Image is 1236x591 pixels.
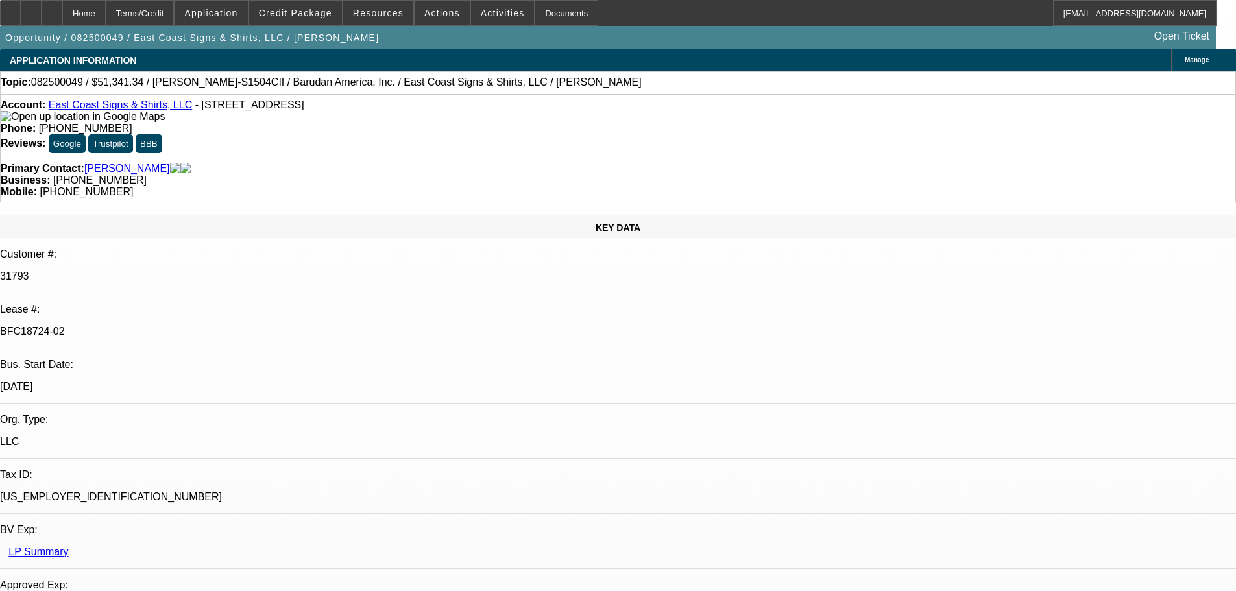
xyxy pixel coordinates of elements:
[84,163,170,175] a: [PERSON_NAME]
[1,99,45,110] strong: Account:
[184,8,237,18] span: Application
[31,77,642,88] span: 082500049 / $51,341.34 / [PERSON_NAME]-S1504CII / Barudan America, Inc. / East Coast Signs & Shir...
[596,223,640,233] span: KEY DATA
[1,123,36,134] strong: Phone:
[1,138,45,149] strong: Reviews:
[1,111,165,122] a: View Google Maps
[170,163,180,175] img: facebook-icon.png
[1185,56,1209,64] span: Manage
[1,77,31,88] strong: Topic:
[259,8,332,18] span: Credit Package
[343,1,413,25] button: Resources
[424,8,460,18] span: Actions
[415,1,470,25] button: Actions
[49,134,86,153] button: Google
[136,134,162,153] button: BBB
[471,1,535,25] button: Activities
[40,186,133,197] span: [PHONE_NUMBER]
[1,163,84,175] strong: Primary Contact:
[1,186,37,197] strong: Mobile:
[5,32,379,43] span: Opportunity / 082500049 / East Coast Signs & Shirts, LLC / [PERSON_NAME]
[249,1,342,25] button: Credit Package
[10,55,136,66] span: APPLICATION INFORMATION
[180,163,191,175] img: linkedin-icon.png
[53,175,147,186] span: [PHONE_NUMBER]
[39,123,132,134] span: [PHONE_NUMBER]
[88,134,132,153] button: Trustpilot
[1,111,165,123] img: Open up location in Google Maps
[1,175,50,186] strong: Business:
[481,8,525,18] span: Activities
[8,546,68,557] a: LP Summary
[175,1,247,25] button: Application
[1149,25,1215,47] a: Open Ticket
[195,99,304,110] span: - [STREET_ADDRESS]
[49,99,192,110] a: East Coast Signs & Shirts, LLC
[353,8,404,18] span: Resources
